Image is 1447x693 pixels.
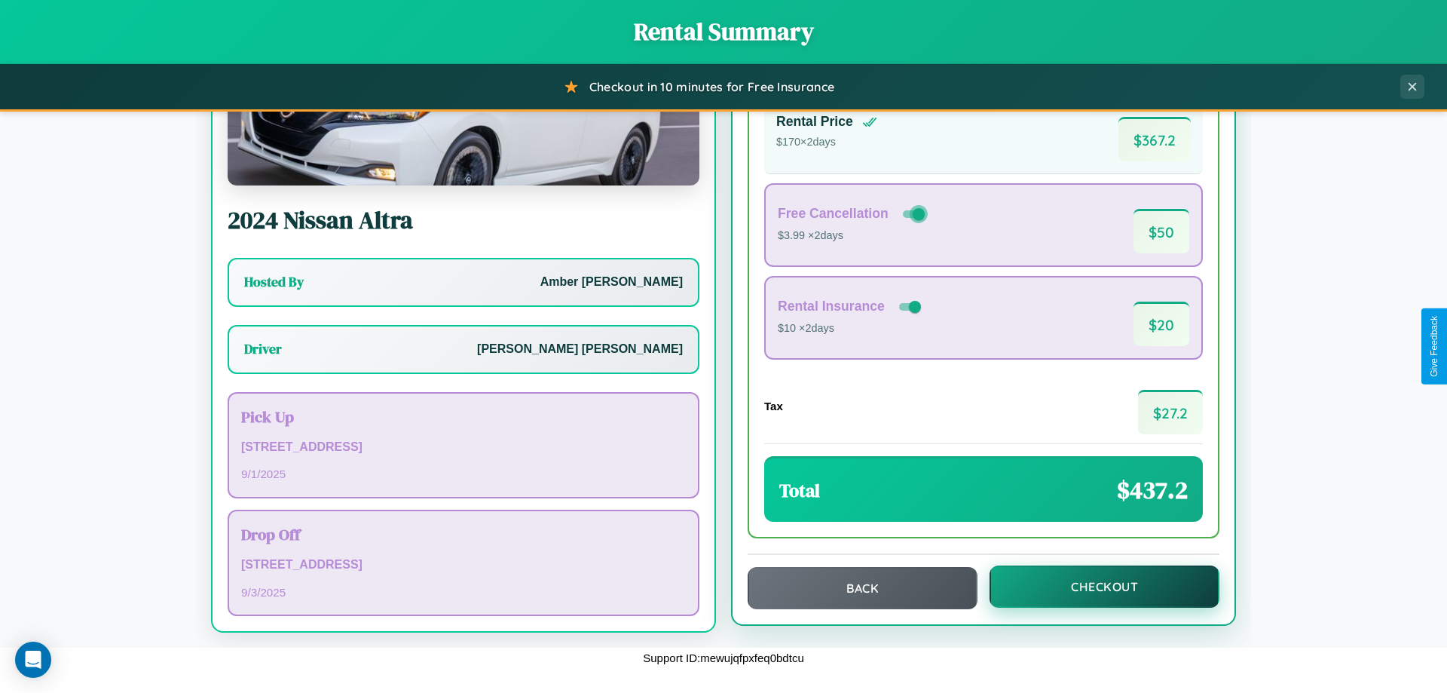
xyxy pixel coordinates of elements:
[1133,209,1189,253] span: $ 50
[241,582,686,603] p: 9 / 3 / 2025
[228,204,699,237] h2: 2024 Nissan Altra
[244,340,282,358] h3: Driver
[778,299,885,314] h4: Rental Insurance
[1117,474,1188,507] span: $ 437.2
[776,133,877,152] p: $ 170 × 2 days
[477,339,683,360] p: [PERSON_NAME] [PERSON_NAME]
[1118,117,1191,161] span: $ 367.2
[776,114,853,130] h4: Rental Price
[241,554,686,576] p: [STREET_ADDRESS]
[15,642,51,678] div: Open Intercom Messenger
[241,464,686,484] p: 9 / 1 / 2025
[779,478,820,503] h3: Total
[764,400,783,412] h4: Tax
[1133,302,1189,346] span: $ 20
[589,79,834,94] span: Checkout in 10 minutes for Free Insurance
[990,566,1219,608] button: Checkout
[1138,390,1203,434] span: $ 27.2
[778,319,924,339] p: $10 × 2 days
[15,15,1432,48] h1: Rental Summary
[778,206,889,222] h4: Free Cancellation
[241,406,686,428] h3: Pick Up
[1429,316,1439,377] div: Give Feedback
[778,226,928,246] p: $3.99 × 2 days
[540,271,683,293] p: Amber [PERSON_NAME]
[643,648,803,668] p: Support ID: mewujqfpxfeq0bdtcu
[241,523,686,545] h3: Drop Off
[244,273,304,291] h3: Hosted By
[748,567,977,609] button: Back
[241,437,686,458] p: [STREET_ADDRESS]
